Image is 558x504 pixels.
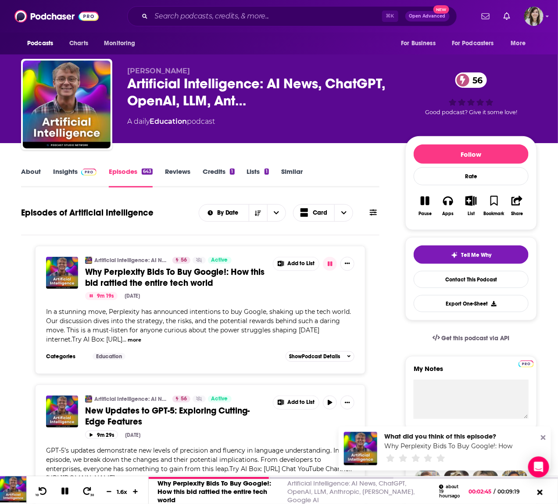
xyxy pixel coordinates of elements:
button: ShowPodcast Details [286,351,355,362]
div: 643 [142,169,153,175]
div: 1.6 x [115,488,130,495]
a: 56 [172,396,190,403]
button: Apps [436,190,459,222]
span: Good podcast? Give it some love! [425,109,517,115]
span: New Updates to GPT-5: Exploring Cutting-Edge Features [85,405,250,427]
button: Share [506,190,529,222]
span: ... [115,474,119,482]
a: Credits1 [203,167,234,187]
a: Contact This Podcast [414,271,529,288]
img: New Updates to GPT-5: Exploring Cutting-Edge Features [46,396,78,428]
img: Artificial Intelligence: AI News, ChatGPT, OpenAI, LLM, Anthropic, Claude, Google AI [23,61,111,148]
span: In a stunning move, Perplexity has announced intentions to buy Google, shaking up the tech world.... [46,308,351,343]
span: 56 [464,72,487,88]
a: Why Perplexity Bids To Buy Google!: How this bid rattled the entire tech world [157,479,271,504]
button: Follow [414,144,529,164]
button: Choose View [293,204,354,222]
button: Export One-Sheet [414,295,529,312]
span: / [494,488,496,495]
div: Pause [418,211,432,216]
span: For Podcasters [452,37,494,50]
span: Show Podcast Details [290,353,340,360]
div: Search podcasts, credits, & more... [127,6,457,26]
span: Open Advanced [409,14,446,18]
button: open menu [199,210,249,216]
button: open menu [395,35,447,52]
a: 56 [172,257,190,264]
button: List [460,190,483,222]
span: 10 [36,493,39,497]
span: 56 [181,395,187,403]
span: New [433,5,449,14]
button: Show More Button [273,396,319,409]
button: open menu [267,205,286,221]
a: Pro website [519,359,534,367]
img: Artificial Intelligence: AI News, ChatGPT, OpenAI, LLM, Anthropic, Claude, Google AI [85,396,92,403]
div: Open Intercom Messenger [528,457,549,478]
div: 1 [265,169,269,175]
span: ⌘ K [382,11,398,22]
button: more [128,336,141,344]
button: Pause [414,190,436,222]
input: Search podcasts, credits, & more... [151,9,382,23]
span: Card [313,210,327,216]
span: Get this podcast via API [442,335,510,342]
a: 56 [455,72,487,88]
span: Logged in as devinandrade [524,7,544,26]
button: more [120,475,134,482]
div: List [468,211,475,216]
img: Jules Profile [473,471,498,496]
div: What did you think of this episode? [384,432,513,440]
span: ... [122,335,126,343]
a: Education [93,353,125,360]
button: Sort Direction [249,205,267,221]
span: Add to List [288,399,315,406]
a: Artificial Intelligence: AI News, ChatGPT, OpenAI, LLM, Anthropic, Claude, Google AI [85,257,92,264]
img: Podchaser - Follow, Share and Rate Podcasts [14,8,99,25]
span: [PERSON_NAME] [127,67,190,75]
span: 00:02:45 [469,488,494,495]
button: 10 [34,486,50,497]
span: Why Perplexity Bids To Buy Google!: How this bid rattled the entire tech world [85,266,265,288]
a: Artificial Intelligence: AI News, ChatGPT, OpenAI, LLM, Anthropic, [PERSON_NAME], Google AI [94,257,167,264]
button: open menu [98,35,147,52]
h3: Categories [46,353,86,360]
div: about 19 hours ago [439,485,463,498]
span: More [511,37,526,50]
a: New Updates to GPT-5: Exploring Cutting-Edge Features [85,405,267,427]
a: Why Perplexity Bids To Buy Google!: How this bid rattled the entire tech world [46,257,78,289]
div: [DATE] [125,432,140,438]
span: Tell Me Why [461,252,492,259]
img: Podchaser Pro [81,169,97,176]
div: [DATE] [125,293,140,299]
span: Add to List [288,260,315,267]
a: Active [208,396,232,403]
button: Show More Button [273,257,319,270]
a: Show notifications dropdown [478,9,493,24]
span: Active [211,256,228,265]
a: Show notifications dropdown [500,9,514,24]
span: GPT-5’s updates demonstrate new levels of precision and fluency in language understanding. In thi... [46,446,352,482]
div: Share [511,211,523,216]
button: open menu [446,35,507,52]
a: Why Perplexity Bids To Buy Google!: How this bid rattled the entire tech world [85,266,267,288]
img: Jon Profile [502,471,527,496]
a: Get this podcast via API [426,328,517,349]
span: 30 [91,493,94,497]
span: Monitoring [104,37,135,50]
span: By Date [217,210,242,216]
button: 9m 19s [85,292,118,300]
button: Open AdvancedNew [405,11,450,22]
div: A daily podcast [127,116,215,127]
img: User Profile [524,7,544,26]
button: open menu [21,35,64,52]
span: Active [211,395,228,403]
a: Lists1 [247,167,269,187]
button: Show profile menu [524,7,544,26]
div: Bookmark [484,211,504,216]
div: 1 [230,169,234,175]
